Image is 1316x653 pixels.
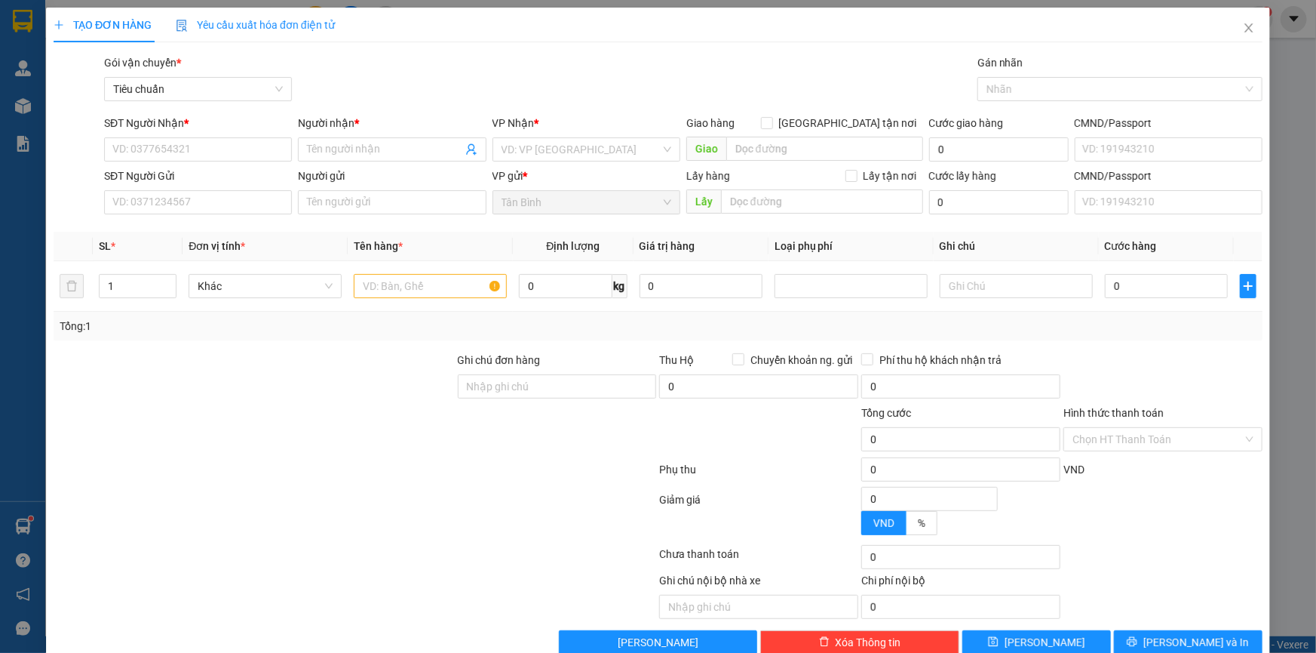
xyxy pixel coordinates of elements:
div: Phụ thu [658,461,860,488]
input: Cước lấy hàng [929,190,1069,214]
span: printer [1127,636,1138,648]
span: close [1243,22,1255,34]
input: Dọc đường [721,189,923,214]
span: [PERSON_NAME] [1005,634,1085,651]
span: [PERSON_NAME] [618,634,698,651]
input: 0 [640,274,762,298]
span: Giá trị hàng [640,240,695,252]
span: Gửi: [83,8,167,24]
span: A Nghĩa - 0972853501 [83,27,204,40]
span: minhquang.tienoanh - In: [83,57,200,83]
span: Tiêu chuẩn [113,78,283,100]
span: Tân Bình [110,8,167,24]
span: Định lượng [546,240,600,252]
input: Nhập ghi chú [659,595,858,619]
span: % [918,517,925,529]
div: Người gửi [298,168,486,184]
span: [PERSON_NAME] và In [1144,634,1250,651]
span: Xóa Thông tin [836,634,901,651]
div: CMND/Passport [1075,168,1262,184]
button: plus [1240,274,1256,298]
input: Ghi chú đơn hàng [458,374,657,399]
div: Chưa thanh toán [658,546,860,572]
span: TB1410250088 - [83,43,200,83]
span: plus [54,20,64,30]
input: VD: Bàn, Ghế [354,274,507,298]
label: Gán nhãn [977,57,1023,69]
span: VND [1063,464,1084,476]
span: Lấy hàng [686,170,730,182]
span: Cước hàng [1105,240,1157,252]
span: Lấy tận nơi [857,168,923,184]
span: Đơn vị tính [189,240,245,252]
input: Ghi Chú [940,274,1093,298]
label: Cước lấy hàng [929,170,997,182]
span: Giao [686,137,726,161]
button: delete [60,274,84,298]
span: delete [819,636,830,648]
div: Tổng: 1 [60,318,508,334]
div: VP gửi [492,168,680,184]
div: Ghi chú nội bộ nhà xe [659,572,858,595]
div: Giảm giá [658,491,860,542]
strong: Nhận: [31,92,192,174]
span: Tên hàng [354,240,403,252]
img: icon [176,20,188,32]
span: Tổng cước [861,407,911,419]
input: Cước giao hàng [929,137,1069,162]
span: VP Nhận [492,117,535,129]
div: SĐT Người Gửi [104,168,292,184]
span: Phí thu hộ khách nhận trả [873,352,1008,368]
span: 15:41:58 [DATE] [97,70,185,83]
span: Lấy [686,189,721,214]
div: Người nhận [298,115,486,131]
label: Ghi chú đơn hàng [458,354,541,366]
span: kg [612,274,627,298]
span: Chuyển khoản ng. gửi [744,352,858,368]
span: TẠO ĐƠN HÀNG [54,19,152,31]
span: VND [873,517,894,529]
span: Gói vận chuyển [104,57,181,69]
label: Cước giao hàng [929,117,1004,129]
span: Tân Bình [502,191,671,214]
span: Yêu cầu xuất hóa đơn điện tử [176,19,335,31]
th: Ghi chú [934,232,1099,261]
span: save [988,636,999,648]
span: SL [99,240,111,252]
button: Close [1228,8,1270,50]
input: Dọc đường [726,137,923,161]
span: user-add [465,143,477,156]
span: Giao hàng [686,117,735,129]
span: plus [1241,280,1256,292]
th: Loại phụ phí [768,232,934,261]
div: SĐT Người Nhận [104,115,292,131]
div: CMND/Passport [1075,115,1262,131]
span: Khác [198,275,333,297]
label: Hình thức thanh toán [1063,407,1164,419]
span: Thu Hộ [659,354,694,366]
div: Chi phí nội bộ [861,572,1060,595]
span: [GEOGRAPHIC_DATA] tận nơi [773,115,923,131]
